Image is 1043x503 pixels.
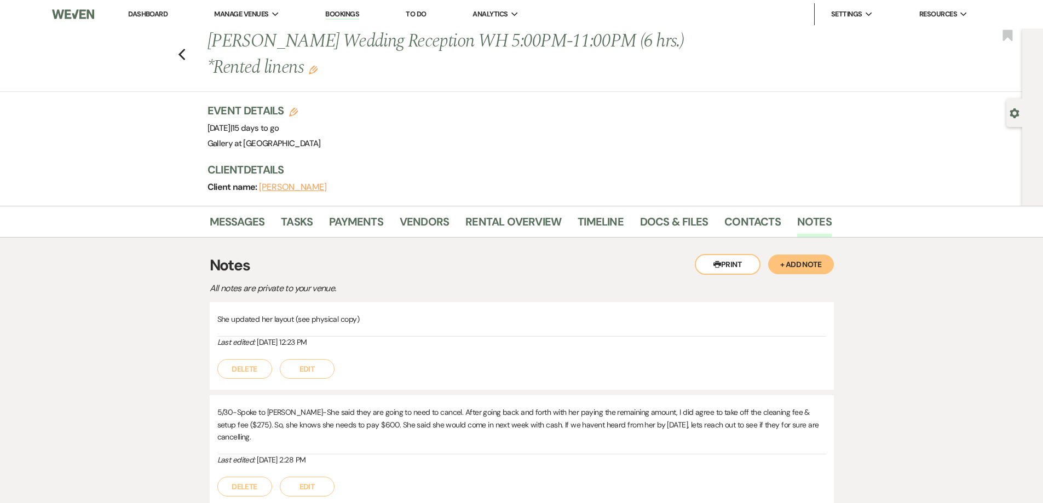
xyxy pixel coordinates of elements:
[695,254,760,275] button: Print
[208,138,321,149] span: Gallery at [GEOGRAPHIC_DATA]
[217,359,272,379] button: Delete
[208,28,698,80] h1: [PERSON_NAME] Wedding Reception WH 5:00PM-11:00PM (6 hrs.) *Rented linens
[280,477,335,496] button: Edit
[208,123,279,134] span: [DATE]
[217,406,826,443] p: 5/30-Spoke to [PERSON_NAME]-She said they are going to need to cancel. After going back and forth...
[217,337,826,348] div: [DATE] 12:23 PM
[578,213,624,237] a: Timeline
[919,9,957,20] span: Resources
[231,123,279,134] span: |
[208,103,321,118] h3: Event Details
[465,213,561,237] a: Rental Overview
[724,213,781,237] a: Contacts
[325,9,359,20] a: Bookings
[797,213,832,237] a: Notes
[210,281,593,296] p: All notes are private to your venue.
[217,477,272,496] button: Delete
[217,454,826,466] div: [DATE] 2:28 PM
[232,123,279,134] span: 15 days to go
[217,455,255,465] i: Last edited:
[208,181,260,193] span: Client name:
[281,213,313,237] a: Tasks
[831,9,862,20] span: Settings
[280,359,335,379] button: Edit
[309,65,318,74] button: Edit
[217,337,255,347] i: Last edited:
[472,9,508,20] span: Analytics
[208,162,821,177] h3: Client Details
[52,3,94,26] img: Weven Logo
[128,9,168,19] a: Dashboard
[400,213,449,237] a: Vendors
[210,254,834,277] h3: Notes
[640,213,708,237] a: Docs & Files
[217,313,826,325] p: She updated her layout (see physical copy)
[210,213,265,237] a: Messages
[329,213,383,237] a: Payments
[259,183,327,192] button: [PERSON_NAME]
[406,9,426,19] a: To Do
[768,255,834,274] button: + Add Note
[214,9,268,20] span: Manage Venues
[1010,107,1019,118] button: Open lead details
